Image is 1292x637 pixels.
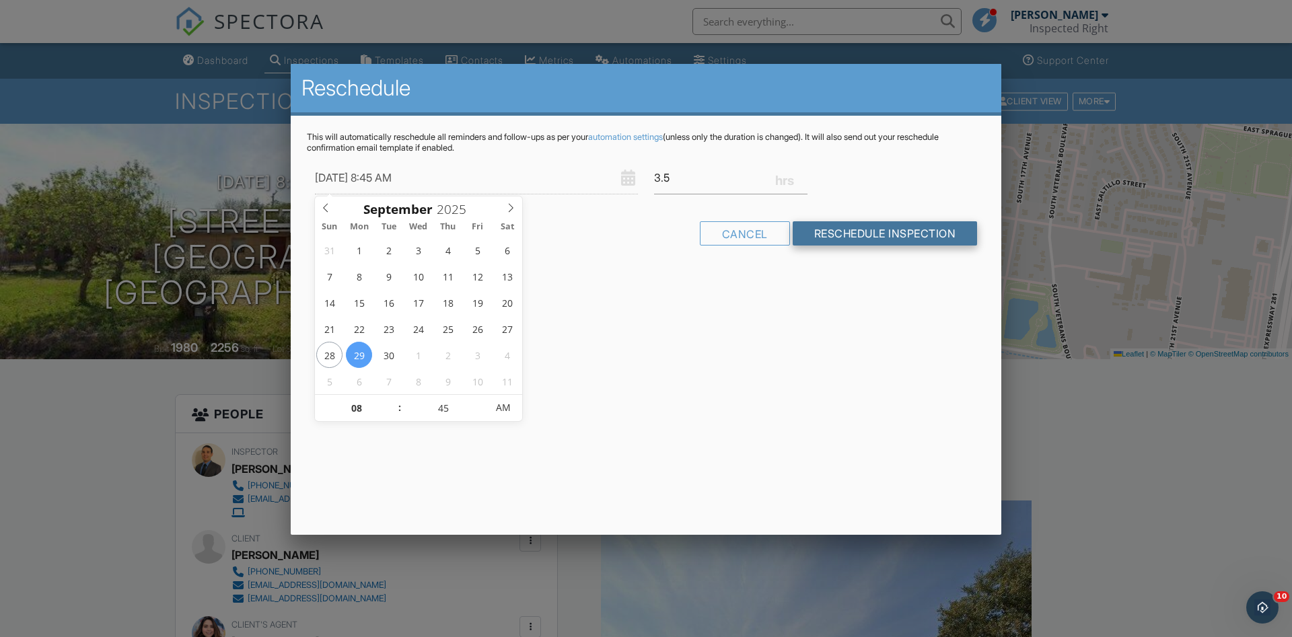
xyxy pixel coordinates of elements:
[588,132,663,142] a: automation settings
[433,200,477,218] input: Scroll to increment
[316,237,343,263] span: August 31, 2025
[405,315,431,342] span: September 24, 2025
[346,315,372,342] span: September 22, 2025
[464,237,491,263] span: September 5, 2025
[345,223,374,231] span: Mon
[494,315,520,342] span: September 27, 2025
[435,263,461,289] span: September 11, 2025
[375,237,402,263] span: September 2, 2025
[374,223,404,231] span: Tue
[316,368,343,394] span: October 5, 2025
[398,394,402,421] span: :
[464,315,491,342] span: September 26, 2025
[346,263,372,289] span: September 8, 2025
[435,368,461,394] span: October 9, 2025
[494,263,520,289] span: September 13, 2025
[404,223,433,231] span: Wed
[435,237,461,263] span: September 4, 2025
[405,342,431,368] span: October 1, 2025
[494,289,520,315] span: September 20, 2025
[346,342,372,368] span: September 29, 2025
[346,237,372,263] span: September 1, 2025
[700,221,790,246] div: Cancel
[494,237,520,263] span: September 6, 2025
[435,289,461,315] span: September 18, 2025
[316,289,343,315] span: September 14, 2025
[405,368,431,394] span: October 8, 2025
[435,342,461,368] span: October 2, 2025
[316,263,343,289] span: September 7, 2025
[405,237,431,263] span: September 3, 2025
[316,315,343,342] span: September 21, 2025
[793,221,978,246] input: Reschedule Inspection
[375,342,402,368] span: September 30, 2025
[346,289,372,315] span: September 15, 2025
[485,394,522,421] span: Click to toggle
[301,75,991,102] h2: Reschedule
[315,223,345,231] span: Sun
[375,263,402,289] span: September 9, 2025
[375,315,402,342] span: September 23, 2025
[1246,591,1279,624] iframe: Intercom live chat
[316,342,343,368] span: September 28, 2025
[493,223,522,231] span: Sat
[464,289,491,315] span: September 19, 2025
[464,263,491,289] span: September 12, 2025
[494,368,520,394] span: October 11, 2025
[375,368,402,394] span: October 7, 2025
[433,223,463,231] span: Thu
[435,315,461,342] span: September 25, 2025
[375,289,402,315] span: September 16, 2025
[463,223,493,231] span: Fri
[315,395,398,422] input: Scroll to increment
[494,342,520,368] span: October 4, 2025
[405,289,431,315] span: September 17, 2025
[402,395,485,422] input: Scroll to increment
[363,203,433,216] span: Scroll to increment
[464,368,491,394] span: October 10, 2025
[307,132,985,153] p: This will automatically reschedule all reminders and follow-ups as per your (unless only the dura...
[405,263,431,289] span: September 10, 2025
[346,368,372,394] span: October 6, 2025
[464,342,491,368] span: October 3, 2025
[1274,591,1289,602] span: 10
